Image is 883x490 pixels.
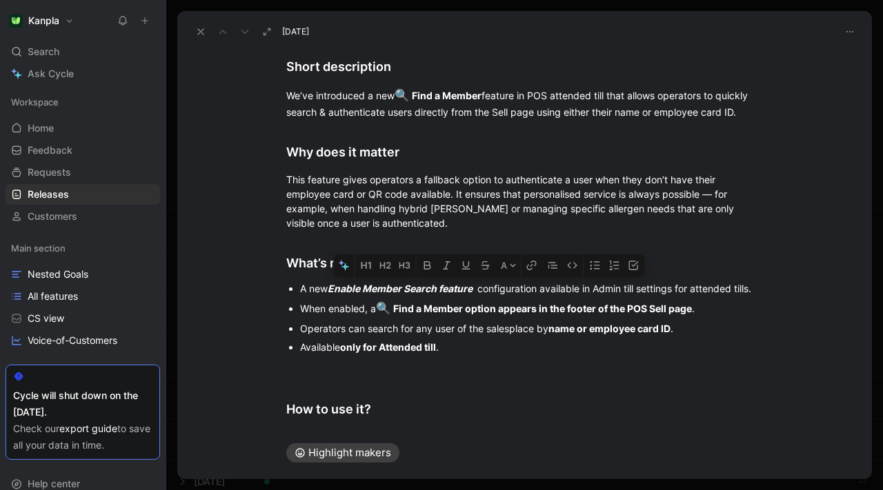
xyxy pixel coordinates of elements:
span: CS view [28,312,64,325]
a: export guide [59,422,117,434]
div: Workspace [6,92,160,112]
span: Main section [11,241,66,255]
span: Customers [28,210,77,223]
span: [DATE] [282,26,309,37]
div: Cycle will shut down on the [DATE]. [13,387,152,420]
span: All features [28,289,78,303]
a: Voice-of-Customers [6,330,160,351]
a: Feedback [6,140,160,161]
a: Customers [6,206,160,227]
div: A new configuration available in Admin till settings for attended tills. [300,281,764,296]
div: When enabled, a . [300,300,764,318]
div: Why does it matter [286,143,764,161]
a: Home [6,118,160,139]
span: Releases [28,187,69,201]
a: Releases [6,184,160,205]
a: Requests [6,162,160,183]
span: Ask Cycle [28,65,74,82]
a: Ask Cycle [6,63,160,84]
span: Enable Member Search feature [328,283,473,294]
button: Highlight makers [286,443,399,462]
span: 🔍 [376,301,390,315]
div: Search [6,41,160,62]
span: Home [28,121,54,135]
div: Available . [300,340,764,354]
strong: Find a Member option appears in the footer of the POS Sell page [393,303,692,314]
a: CS view [6,308,160,329]
a: All features [6,286,160,307]
button: KanplaKanpla [6,11,77,30]
span: Feedback [28,143,72,157]
img: Kanpla [9,14,23,28]
div: How to use it? [286,400,764,418]
span: Help center [28,478,80,489]
span: Workspace [11,95,59,109]
span: Requests [28,165,71,179]
div: What’s new? [286,254,764,272]
span: Search [28,43,59,60]
div: Check our to save all your data in time. [13,420,152,453]
a: Nested Goals [6,264,160,285]
div: Main sectionNested GoalsAll featuresCS viewVoice-of-Customers [6,238,160,351]
strong: Find a Member [412,90,482,101]
strong: name or employee card ID [548,323,671,334]
h1: Kanpla [28,14,59,27]
div: Main section [6,238,160,258]
div: Short description [286,57,764,76]
strong: only for Attended till [340,341,436,353]
span: Nested Goals [28,267,88,281]
span: Voice-of-Customers [28,334,117,347]
span: 🔍 [395,88,409,102]
div: We’ve introduced a new feature in POS attended till that allows operators to quickly search & aut... [286,87,764,119]
div: This feature gives operators a fallback option to authenticate a user when they don’t have their ... [286,172,764,230]
div: Operators can search for any user of the salesplace by . [300,321,764,336]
